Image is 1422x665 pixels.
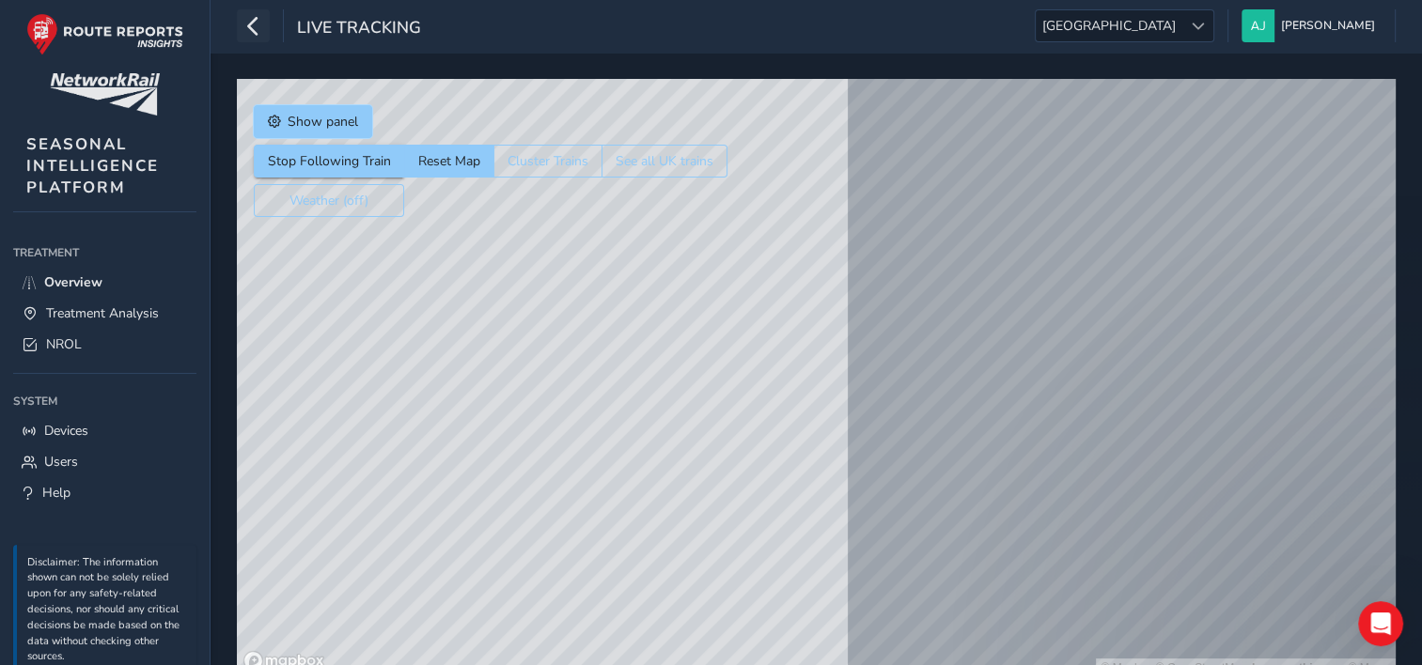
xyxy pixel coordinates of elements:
[1242,9,1382,42] button: [PERSON_NAME]
[1281,9,1375,42] span: [PERSON_NAME]
[50,73,160,116] img: customer logo
[13,329,196,360] a: NROL
[26,133,159,198] span: SEASONAL INTELLIGENCE PLATFORM
[1036,10,1182,41] span: [GEOGRAPHIC_DATA]
[44,453,78,471] span: Users
[288,113,358,131] span: Show panel
[13,446,196,477] a: Users
[13,415,196,446] a: Devices
[26,13,183,55] img: rr logo
[13,298,196,329] a: Treatment Analysis
[42,484,70,502] span: Help
[254,105,372,138] button: Show panel
[13,387,196,415] div: System
[13,477,196,508] a: Help
[1358,601,1403,646] iframe: Intercom live chat
[44,273,102,291] span: Overview
[44,422,88,440] span: Devices
[46,335,82,353] span: NROL
[254,145,404,178] button: Stop Following Train
[254,184,404,217] button: Weather (off)
[404,145,493,178] button: Reset Map
[493,145,602,178] button: Cluster Trains
[1242,9,1274,42] img: diamond-layout
[297,16,421,42] span: Live Tracking
[602,145,727,178] button: See all UK trains
[13,267,196,298] a: Overview
[13,239,196,267] div: Treatment
[46,304,159,322] span: Treatment Analysis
